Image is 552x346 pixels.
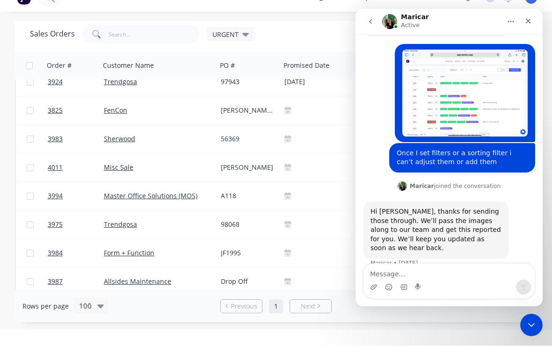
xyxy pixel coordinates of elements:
[221,277,274,287] div: Drop Off
[221,78,274,87] div: 97943
[30,30,75,39] h1: Sales Orders
[221,192,274,201] div: A118
[221,249,274,258] div: JF1995
[231,302,257,311] span: Previous
[104,106,127,115] a: FenCon
[221,106,274,115] div: [PERSON_NAME][GEOGRAPHIC_DATA]
[48,211,104,239] a: 3975
[221,302,262,311] a: Previous page
[103,61,154,71] div: Customer Name
[48,97,104,125] a: 3825
[104,163,133,172] a: Misc Sale
[220,61,235,71] div: PO #
[48,220,63,230] span: 3975
[104,135,135,144] a: Sherwood
[104,249,154,258] a: Form + Function
[104,78,137,86] a: Trendgosa
[48,239,104,267] a: 3984
[22,302,69,311] span: Rows per page
[48,163,63,173] span: 4011
[48,106,63,115] span: 3825
[48,192,63,201] span: 3994
[221,220,274,230] div: 98068
[109,25,200,44] input: Search...
[48,135,63,144] span: 3983
[48,78,63,87] span: 3924
[48,277,63,287] span: 3987
[48,154,104,182] a: 4011
[217,300,335,314] ul: Pagination
[221,163,274,173] div: [PERSON_NAME]
[48,68,104,96] a: 3924
[221,135,274,144] div: 56369
[356,9,543,307] iframe: Intercom live chat
[269,300,283,314] a: Page 1 is your current page
[47,61,72,71] div: Order #
[104,277,171,286] a: Allsides Maintenance
[284,77,359,88] div: [DATE]
[48,249,63,258] span: 3984
[290,302,331,311] a: Next page
[283,61,329,71] div: Promised Date
[212,30,239,40] span: URGENT
[520,314,543,337] iframe: Intercom live chat
[48,125,104,153] a: 3983
[104,192,197,201] a: Master Office Solutions (MOS)
[301,302,315,311] span: Next
[104,220,137,229] a: Trendgosa
[48,268,104,296] a: 3987
[48,182,104,210] a: 3994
